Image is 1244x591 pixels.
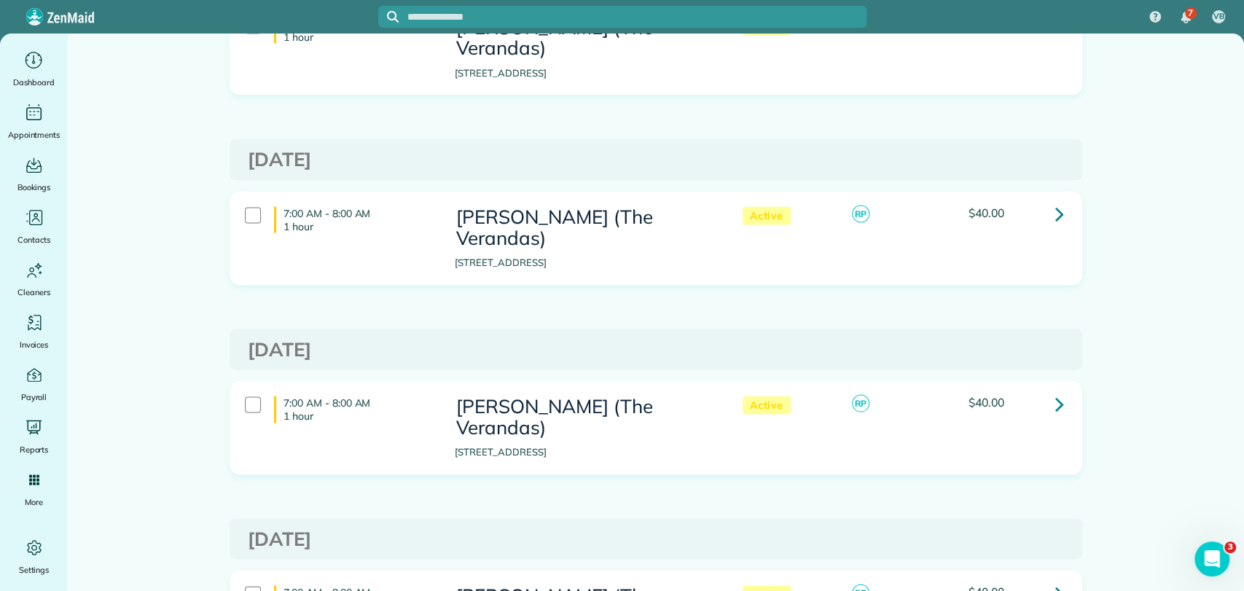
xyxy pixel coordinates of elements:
span: Bookings [17,179,51,194]
span: RP [852,394,869,412]
span: RP [852,205,869,222]
a: Contacts [6,206,62,246]
span: Active [743,396,791,414]
p: 1 hour [283,409,433,422]
a: Appointments [6,101,62,141]
h4: 7:00 AM - 8:00 AM [274,206,433,232]
span: Active [743,206,791,224]
h3: [DATE] [248,339,1064,360]
span: Appointments [8,127,60,141]
span: Reports [20,442,49,456]
span: $40.00 [969,394,1004,409]
span: 3 [1224,541,1236,553]
a: Settings [6,536,62,576]
h3: [PERSON_NAME] (The Verandas) [455,17,713,58]
h3: [PERSON_NAME] (The Verandas) [455,396,713,437]
a: Cleaners [6,258,62,299]
a: Bookings [6,153,62,194]
div: 7 unread notifications [1170,1,1201,34]
h3: [DATE] [248,528,1064,549]
a: Payroll [6,363,62,404]
span: Contacts [17,232,50,246]
a: Dashboard [6,48,62,89]
a: Invoices [6,310,62,351]
p: [STREET_ADDRESS] [455,445,713,459]
p: [STREET_ADDRESS] [455,255,713,270]
button: Focus search [378,11,399,23]
p: 1 hour [283,30,433,43]
h3: [PERSON_NAME] (The Verandas) [455,206,713,248]
span: More [25,494,43,509]
span: Cleaners [17,284,50,299]
h3: [DATE] [248,149,1064,170]
span: Invoices [20,337,49,351]
h4: 7:00 AM - 8:00 AM [274,396,433,422]
iframe: Intercom live chat [1194,541,1229,576]
span: 7 [1188,7,1193,19]
span: Payroll [21,389,47,404]
a: Reports [6,415,62,456]
span: Dashboard [13,74,55,89]
span: VB [1213,11,1224,23]
span: $40.00 [969,205,1004,219]
p: 1 hour [283,219,433,232]
p: [STREET_ADDRESS] [455,66,713,80]
svg: Focus search [387,11,399,23]
span: Settings [19,562,50,576]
